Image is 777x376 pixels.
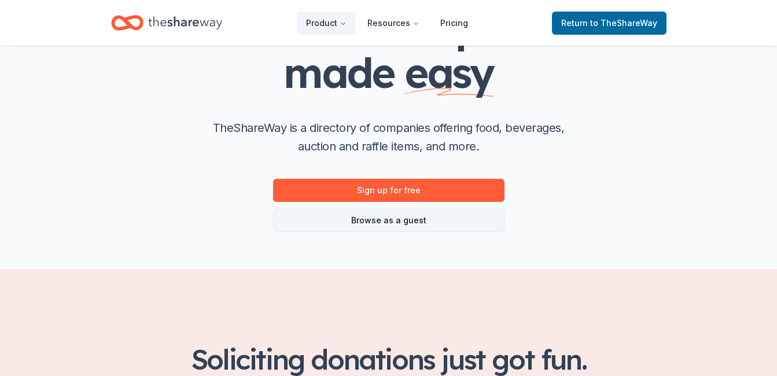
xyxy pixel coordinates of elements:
[297,9,477,36] nav: Main
[297,12,356,35] button: Product
[204,119,574,156] p: TheShareWay is a directory of companies offering food, beverages, auction and raffle items, and m...
[358,12,429,35] button: Resources
[111,9,222,36] a: Home
[561,16,657,30] span: Return
[590,18,657,28] span: to TheShareWay
[431,12,477,35] a: Pricing
[157,4,620,95] h1: Donation requests made
[111,343,666,375] h2: Soliciting donations just got fun.
[552,12,666,35] a: Returnto TheShareWay
[273,209,505,232] a: Browse as a guest
[404,46,494,98] span: easy
[273,179,505,202] a: Sign up for free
